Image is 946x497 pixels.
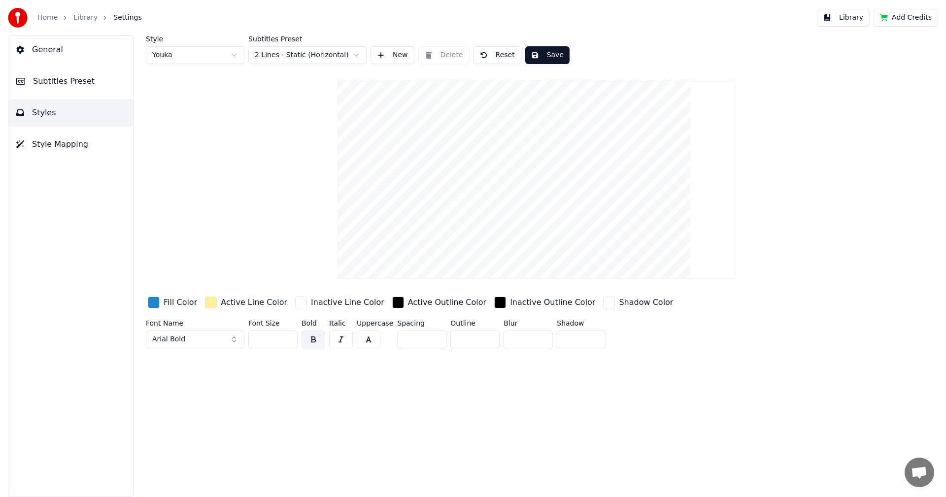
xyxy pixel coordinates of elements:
[146,295,199,310] button: Fill Color
[203,295,289,310] button: Active Line Color
[37,13,142,23] nav: breadcrumb
[221,297,287,308] div: Active Line Color
[525,46,570,64] button: Save
[146,35,244,42] label: Style
[874,9,938,27] button: Add Credits
[357,320,393,327] label: Uppercase
[510,297,595,308] div: Inactive Outline Color
[390,295,488,310] button: Active Outline Color
[164,297,197,308] div: Fill Color
[113,13,141,23] span: Settings
[397,320,446,327] label: Spacing
[329,320,353,327] label: Italic
[8,99,134,127] button: Styles
[302,320,325,327] label: Bold
[557,320,606,327] label: Shadow
[473,46,521,64] button: Reset
[8,67,134,95] button: Subtitles Preset
[504,320,553,327] label: Blur
[817,9,870,27] button: Library
[32,138,88,150] span: Style Mapping
[73,13,98,23] a: Library
[293,295,386,310] button: Inactive Line Color
[8,8,28,28] img: youka
[248,35,367,42] label: Subtitles Preset
[32,44,63,56] span: General
[8,131,134,158] button: Style Mapping
[146,320,244,327] label: Font Name
[371,46,414,64] button: New
[33,75,95,87] span: Subtitles Preset
[311,297,384,308] div: Inactive Line Color
[152,334,185,344] span: Arial Bold
[905,458,934,487] div: Open chat
[408,297,486,308] div: Active Outline Color
[619,297,673,308] div: Shadow Color
[32,107,56,119] span: Styles
[492,295,597,310] button: Inactive Outline Color
[248,320,298,327] label: Font Size
[8,36,134,64] button: General
[37,13,58,23] a: Home
[450,320,500,327] label: Outline
[601,295,675,310] button: Shadow Color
